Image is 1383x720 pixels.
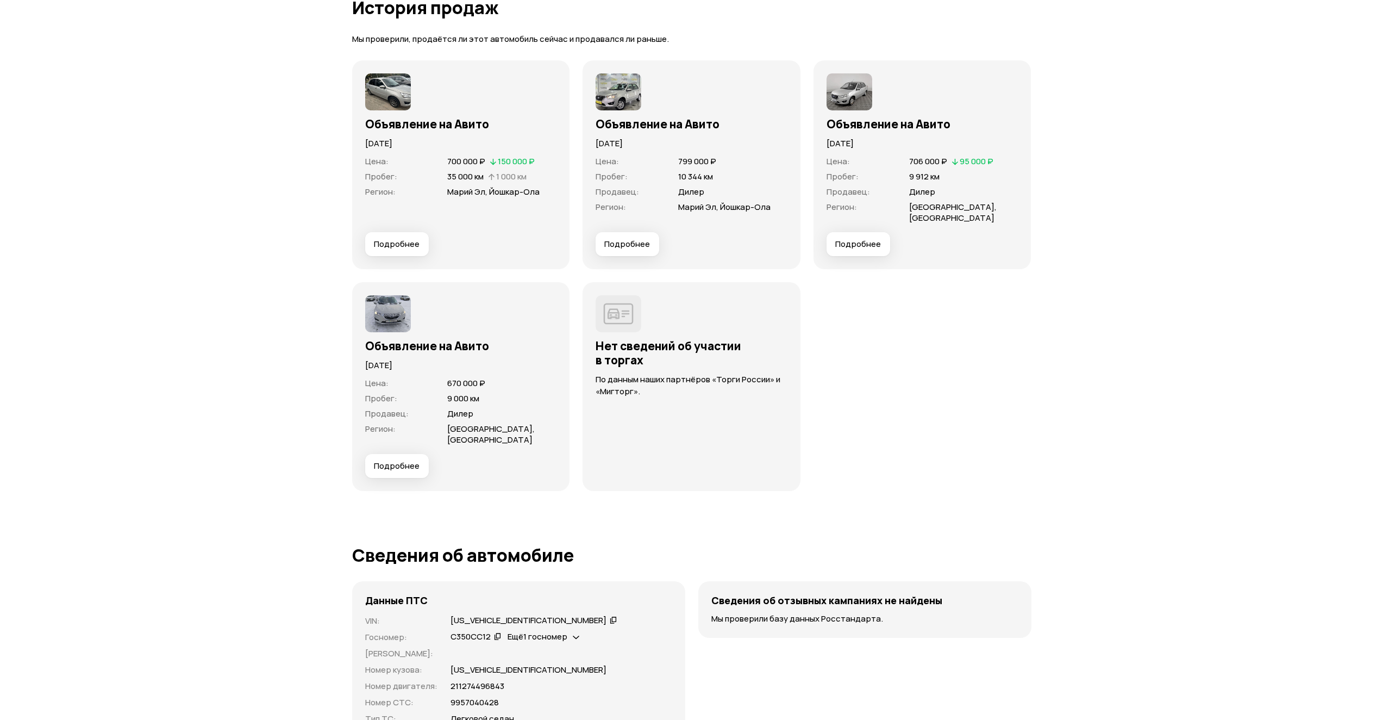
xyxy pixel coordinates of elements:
[352,34,1031,45] p: Мы проверили, продаётся ли этот автомобиль сейчас и продавался ли раньше.
[365,631,437,643] p: Госномер :
[450,680,504,692] p: 211274496843
[596,138,787,150] p: [DATE]
[596,339,787,367] h3: Нет сведений об участии в торгах
[827,232,890,256] button: Подробнее
[909,156,947,167] span: 706 000 ₽
[447,171,484,182] span: 35 000 км
[365,408,409,419] span: Продавец :
[596,232,659,256] button: Подробнее
[365,156,389,167] span: Цена :
[960,156,993,167] span: 95 000 ₽
[827,117,1018,131] h3: Объявление на Авито
[365,697,437,709] p: Номер СТС :
[374,461,420,471] span: Подробнее
[827,186,870,197] span: Продавец :
[909,171,940,182] span: 9 912 км
[909,201,997,224] span: [GEOGRAPHIC_DATA], [GEOGRAPHIC_DATA]
[447,156,485,167] span: 700 000 ₽
[352,545,1031,565] h1: Сведения об автомобиле
[374,239,420,250] span: Подробнее
[365,339,557,353] h3: Объявление на Авито
[365,138,557,150] p: [DATE]
[596,186,639,197] span: Продавец :
[365,377,389,389] span: Цена :
[365,664,437,676] p: Номер кузова :
[450,631,491,643] div: С350СС12
[365,423,396,435] span: Регион :
[450,697,499,709] p: 9957040428
[508,631,567,642] span: Ещё 1 госномер
[596,117,787,131] h3: Объявление на Авито
[365,680,437,692] p: Номер двигателя :
[596,201,626,213] span: Регион :
[450,664,606,676] p: [US_VEHICLE_IDENTIFICATION_NUMBER]
[678,201,771,213] span: Марий Эл, Йошкар-Ола
[711,594,942,606] h4: Сведения об отзывных кампаниях не найдены
[447,408,473,419] span: Дилер
[447,393,479,404] span: 9 000 км
[498,156,535,167] span: 150 000 ₽
[365,232,429,256] button: Подробнее
[596,156,619,167] span: Цена :
[365,594,428,606] h4: Данные ПТС
[447,186,540,197] span: Марий Эл, Йошкар-Ола
[365,648,437,660] p: [PERSON_NAME] :
[909,186,935,197] span: Дилер
[447,377,485,389] span: 670 000 ₽
[365,117,557,131] h3: Объявление на Авито
[827,156,850,167] span: Цена :
[827,171,859,182] span: Пробег :
[365,615,437,627] p: VIN :
[678,171,713,182] span: 10 344 км
[365,171,397,182] span: Пробег :
[496,171,527,182] span: 1 000 км
[678,186,704,197] span: Дилер
[365,359,557,371] p: [DATE]
[835,239,881,250] span: Подробнее
[365,454,429,478] button: Подробнее
[827,201,857,213] span: Регион :
[604,239,650,250] span: Подробнее
[711,613,1018,625] p: Мы проверили базу данных Росстандарта.
[450,615,606,626] div: [US_VEHICLE_IDENTIFICATION_NUMBER]
[447,423,535,445] span: [GEOGRAPHIC_DATA], [GEOGRAPHIC_DATA]
[596,374,787,398] p: По данным наших партнёров «Торги России» и «Мигторг».
[365,186,396,197] span: Регион :
[365,393,397,404] span: Пробег :
[678,156,716,167] span: 799 000 ₽
[596,171,628,182] span: Пробег :
[827,138,1018,150] p: [DATE]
